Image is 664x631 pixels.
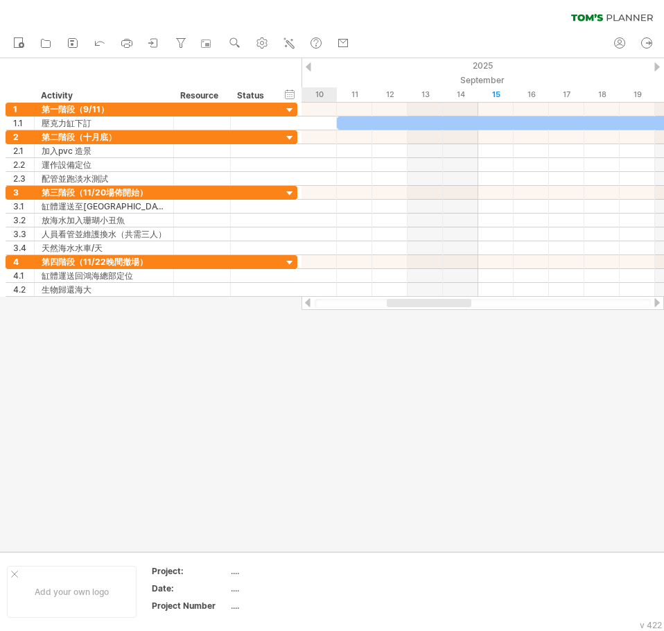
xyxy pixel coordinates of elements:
[42,186,166,199] div: 第三階段（11/20場佈開始）
[42,172,166,185] div: 配管並跑淡水測試
[584,87,620,102] div: Thursday, 18 September 2025
[152,600,228,612] div: Project Number
[478,87,514,102] div: Monday, 15 September 2025
[443,87,478,102] div: Sunday, 14 September 2025
[620,87,655,102] div: Friday, 19 September 2025
[42,283,166,296] div: 生物歸還海大
[549,87,584,102] div: Wednesday, 17 September 2025
[13,103,34,116] div: 1
[514,87,549,102] div: Tuesday, 16 September 2025
[41,89,166,103] div: Activity
[42,103,166,116] div: 第一階段（9/11）
[302,87,337,102] div: Wednesday, 10 September 2025
[372,87,408,102] div: Friday, 12 September 2025
[13,116,34,130] div: 1.1
[13,269,34,282] div: 4.1
[42,227,166,241] div: 人員看管並維護換水（共需三人）
[42,241,166,254] div: 天然海水水車/天
[42,269,166,282] div: 缸體運送回鴻海總部定位
[13,200,34,213] div: 3.1
[42,200,166,213] div: 缸體運送至[GEOGRAPHIC_DATA]定位
[231,600,347,612] div: ....
[180,89,222,103] div: Resource
[231,582,347,594] div: ....
[13,158,34,171] div: 2.2
[13,130,34,144] div: 2
[7,566,137,618] div: Add your own logo
[42,255,166,268] div: 第四階段（11/22晚間撤場）
[13,283,34,296] div: 4.2
[42,144,166,157] div: 加入pvc 造景
[13,186,34,199] div: 3
[152,582,228,594] div: Date:
[640,620,662,630] div: v 422
[13,227,34,241] div: 3.3
[13,241,34,254] div: 3.4
[408,87,443,102] div: Saturday, 13 September 2025
[42,116,166,130] div: 壓克力缸下訂
[42,214,166,227] div: 放海水加入珊瑚小丑魚
[152,565,228,577] div: Project:
[42,158,166,171] div: 運作設備定位
[13,144,34,157] div: 2.1
[13,255,34,268] div: 4
[337,87,372,102] div: Thursday, 11 September 2025
[231,565,347,577] div: ....
[42,130,166,144] div: 第二階段（十月底）
[13,172,34,185] div: 2.3
[237,89,268,103] div: Status
[13,214,34,227] div: 3.2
